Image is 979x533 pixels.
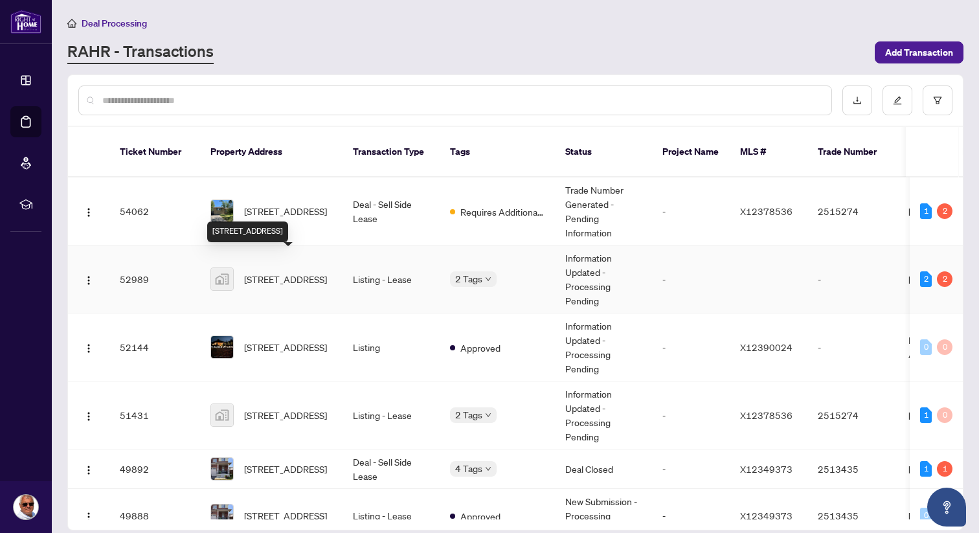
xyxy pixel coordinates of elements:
[78,269,99,289] button: Logo
[485,466,491,472] span: down
[211,404,233,426] img: thumbnail-img
[730,127,807,177] th: MLS #
[109,313,200,381] td: 52144
[652,381,730,449] td: -
[740,510,793,521] span: X12349373
[555,245,652,313] td: Information Updated - Processing Pending
[440,127,555,177] th: Tags
[555,127,652,177] th: Status
[807,449,898,489] td: 2513435
[555,381,652,449] td: Information Updated - Processing Pending
[455,407,482,422] span: 2 Tags
[740,341,793,353] span: X12390024
[652,449,730,489] td: -
[937,203,952,219] div: 2
[937,271,952,287] div: 2
[807,381,898,449] td: 2515274
[885,42,953,63] span: Add Transaction
[920,508,932,523] div: 0
[67,41,214,64] a: RAHR - Transactions
[652,313,730,381] td: -
[937,407,952,423] div: 0
[84,275,94,286] img: Logo
[244,508,327,523] span: [STREET_ADDRESS]
[807,177,898,245] td: 2515274
[207,221,288,242] div: [STREET_ADDRESS]
[343,177,440,245] td: Deal - Sell Side Lease
[740,463,793,475] span: X12349373
[244,462,327,476] span: [STREET_ADDRESS]
[10,10,41,34] img: logo
[84,465,94,475] img: Logo
[244,272,327,286] span: [STREET_ADDRESS]
[555,449,652,489] td: Deal Closed
[109,177,200,245] td: 54062
[84,411,94,422] img: Logo
[84,512,94,522] img: Logo
[923,85,952,115] button: filter
[875,41,963,63] button: Add Transaction
[555,313,652,381] td: Information Updated - Processing Pending
[460,509,501,523] span: Approved
[343,127,440,177] th: Transaction Type
[211,200,233,222] img: thumbnail-img
[244,340,327,354] span: [STREET_ADDRESS]
[937,339,952,355] div: 0
[84,343,94,354] img: Logo
[927,488,966,527] button: Open asap
[211,336,233,358] img: thumbnail-img
[455,271,482,286] span: 2 Tags
[343,245,440,313] td: Listing - Lease
[109,449,200,489] td: 49892
[893,96,902,105] span: edit
[485,276,491,282] span: down
[807,127,898,177] th: Trade Number
[200,127,343,177] th: Property Address
[485,412,491,418] span: down
[652,127,730,177] th: Project Name
[78,337,99,357] button: Logo
[67,19,76,28] span: home
[937,461,952,477] div: 1
[109,245,200,313] td: 52989
[343,313,440,381] td: Listing
[920,271,932,287] div: 2
[78,405,99,425] button: Logo
[455,461,482,476] span: 4 Tags
[807,313,898,381] td: -
[920,203,932,219] div: 1
[82,17,147,29] span: Deal Processing
[14,495,38,519] img: Profile Icon
[211,458,233,480] img: thumbnail-img
[740,205,793,217] span: X12378536
[78,505,99,526] button: Logo
[211,505,233,527] img: thumbnail-img
[853,96,862,105] span: download
[933,96,942,105] span: filter
[920,339,932,355] div: 0
[652,177,730,245] td: -
[460,205,545,219] span: Requires Additional Docs
[920,407,932,423] div: 1
[244,408,327,422] span: [STREET_ADDRESS]
[842,85,872,115] button: download
[343,381,440,449] td: Listing - Lease
[78,459,99,479] button: Logo
[920,461,932,477] div: 1
[652,245,730,313] td: -
[460,341,501,355] span: Approved
[84,207,94,218] img: Logo
[807,245,898,313] td: -
[109,127,200,177] th: Ticket Number
[343,449,440,489] td: Deal - Sell Side Lease
[555,177,652,245] td: Trade Number Generated - Pending Information
[244,204,327,218] span: [STREET_ADDRESS]
[883,85,912,115] button: edit
[78,201,99,221] button: Logo
[740,409,793,421] span: X12378536
[211,268,233,290] img: thumbnail-img
[109,381,200,449] td: 51431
